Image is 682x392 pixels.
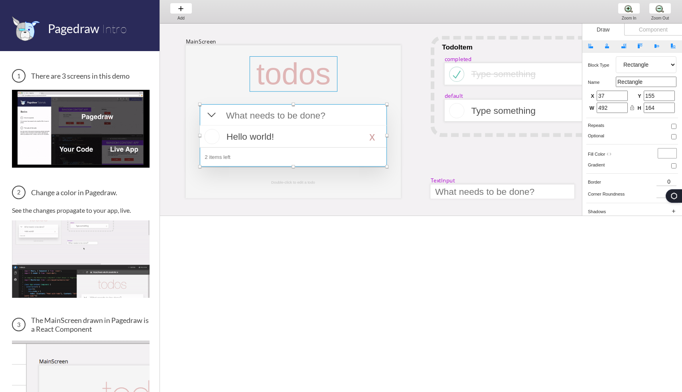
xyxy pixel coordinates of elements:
h5: Repeats [588,123,616,128]
h5: border [588,180,656,184]
span: Y [637,93,641,100]
div: Zoom In [614,16,644,20]
h3: Change a color in Pagedraw. [12,186,150,199]
img: 3 screens [12,90,150,167]
div: MainScreen [186,38,216,45]
h5: name [588,80,616,85]
div: Component [624,24,682,36]
h5: shadows [588,209,616,214]
img: favicon.png [12,16,40,41]
input: gradient [671,163,676,168]
span: fill color [588,152,605,156]
div: TextInput [431,177,455,184]
h3: The MainScreen drawn in Pagedraw is a React Component [12,316,150,333]
img: zoom-plus.png [625,4,633,13]
img: Change a color in Pagedraw [12,220,150,298]
i: code [606,151,612,157]
img: baseline-add-24px.svg [177,4,185,13]
h5: corner roundness [588,192,656,196]
span: Pagedraw [48,21,99,36]
span: H [637,105,641,112]
input: Optional [671,134,676,139]
p: See the changes propagate to your app, live. [12,206,150,214]
input: Rectangle [616,77,676,87]
div: completed [445,55,472,63]
span: X [589,93,594,100]
i: lock_open [629,105,635,111]
span: Intro [102,21,127,36]
i: add [671,208,676,214]
h5: Optional [588,133,616,138]
h3: There are 3 screens in this demo [12,69,150,83]
h5: Block type [588,63,616,67]
img: zoom-minus.png [656,4,664,13]
div: Draw [582,24,624,36]
input: Repeats [671,124,676,129]
div: Add [166,16,196,20]
h5: gradient [588,162,616,167]
div: Zoom Out [645,16,675,20]
span: W [589,105,594,112]
div: default [445,92,463,99]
